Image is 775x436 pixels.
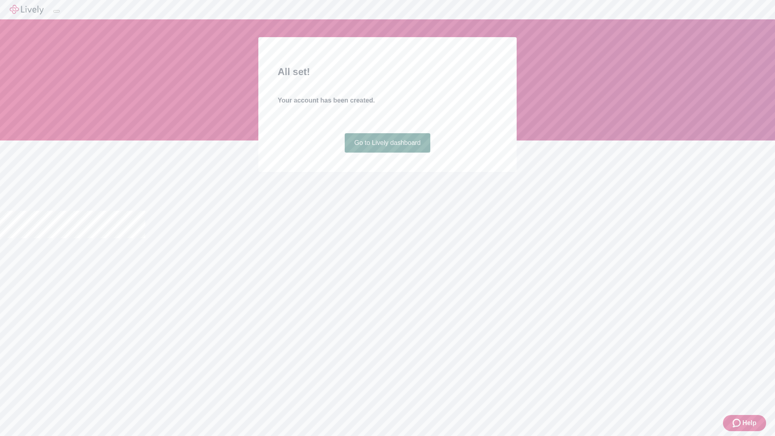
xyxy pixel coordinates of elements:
[733,418,742,428] svg: Zendesk support icon
[10,5,44,15] img: Lively
[278,65,497,79] h2: All set!
[345,133,431,153] a: Go to Lively dashboard
[742,418,756,428] span: Help
[278,96,497,105] h4: Your account has been created.
[53,10,60,13] button: Log out
[723,415,766,431] button: Zendesk support iconHelp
